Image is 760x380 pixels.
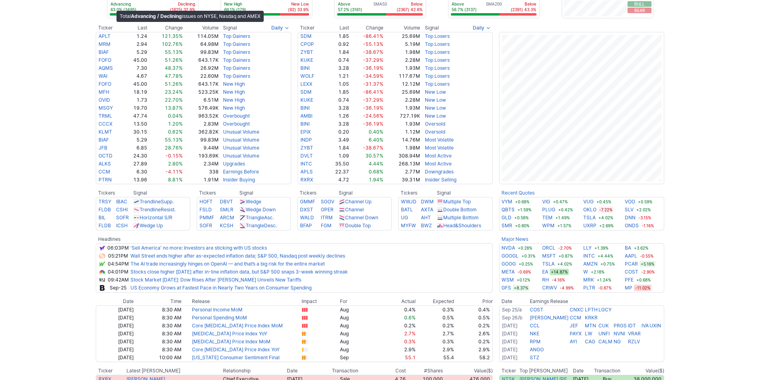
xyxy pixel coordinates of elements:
a: EA [542,268,548,276]
th: Volume [384,24,420,32]
span: Signal [223,25,237,31]
span: 47.78% [165,73,183,79]
a: Top Gainers [223,65,250,71]
a: IBAC [116,199,127,205]
a: Multiple Bottom [443,215,479,221]
a: Insider Buying [223,177,255,183]
a: KUKE [300,57,313,63]
a: [US_STATE] Consumer Sentiment Final [192,354,280,360]
a: UNFI [598,331,610,337]
a: Top Losers [425,81,450,87]
a: BIL [99,215,106,221]
p: Above [452,1,477,7]
span: 55.13% [165,49,183,55]
a: BIAF [99,49,109,55]
a: JFB [99,145,107,151]
a: AMZN [583,260,598,268]
a: Channel [345,207,364,213]
p: (2391) 43.3% [511,7,536,12]
a: LLY [583,244,592,252]
button: Bear [628,8,651,13]
a: Unusual Volume [223,129,259,135]
b: Advancing / Declining [131,13,182,19]
a: UG [401,215,408,221]
span: Daily [473,24,484,32]
a: Most Volatile [425,137,454,143]
a: ZYBT [300,145,313,151]
td: 4.67 [124,72,148,80]
a: OPER [321,207,334,213]
span: Daily [271,24,283,32]
a: AQMS [99,65,113,71]
a: PLUG [542,206,555,214]
td: 1.84 [326,48,349,56]
a: Core [MEDICAL_DATA] Price Index MoM [192,323,283,329]
td: 1.93M [384,64,420,72]
a: AAPL [625,252,637,260]
a: New High [223,97,245,103]
a: EPIX [300,129,311,135]
a: BATL [401,207,413,213]
a: WSM [501,276,514,284]
td: 0.74 [326,56,349,64]
span: -34.59% [363,73,383,79]
a: MTN [585,323,596,329]
b: Recent Quotes [501,190,535,196]
a: TrendlineSupp. [140,199,174,205]
a: Channel Up [345,199,371,205]
p: 56.7% (3137) [452,7,477,12]
span: 121.35% [162,33,183,39]
a: FLDB [99,207,111,213]
a: Core [MEDICAL_DATA] Price Index YoY [192,347,280,352]
a: PRGS [614,323,627,329]
a: Top Losers [425,65,450,71]
th: Ticker [96,24,124,32]
a: AXTA [421,207,433,213]
a: STZ [530,354,539,360]
a: FOFO [99,81,111,87]
td: 22.60M [183,72,219,80]
a: US Economy Grows at Fastest Pace in Nearly Two Years on Consumer Spending [130,285,312,291]
a: TrendlineResist. [140,207,176,213]
a: GMMF [300,199,315,205]
a: BWZ [421,222,432,228]
a: Wedge [246,199,261,205]
a: LGCY [598,307,612,313]
a: PLTR [583,284,595,292]
a: AYI [570,339,577,345]
a: TriangleDesc. [246,222,277,228]
a: Most Active [425,161,452,167]
div: SMA200 [451,1,537,13]
a: BINI [300,65,310,71]
a: PTRN [99,177,112,183]
a: MSGY [99,105,113,111]
a: SDM [300,89,312,95]
a: Stock Market [DATE]: Dow Rises After [PERSON_NAME] Unveils New Tariffs [130,277,301,283]
a: TSLA [583,214,596,222]
span: 48.37% [165,65,183,71]
a: BINI [300,121,310,127]
a: Top Gainers [223,57,250,63]
a: VUG [583,198,594,206]
a: OCTD [99,153,113,159]
span: -38.67% [363,49,383,55]
a: TSLA [542,260,555,268]
a: Personal Income MoM [192,307,243,313]
p: (1825) 32.9% [170,7,195,12]
a: UXRP [583,222,596,230]
a: Wall Street ends higher after as-expected inflation data; S&P 500, Nasdaq post weekly declines [130,253,345,259]
a: New Low [425,113,446,119]
a: PCAR [625,260,638,268]
a: VYM [501,198,512,206]
a: MP [625,284,632,292]
a: Horizontal S/R [140,215,172,221]
a: Unusual Volume [223,145,259,151]
a: CNXC [570,307,584,313]
a: AHT [421,215,431,221]
th: Volume [183,24,219,32]
a: ARCM [220,215,234,221]
a: RZLV [628,339,640,345]
a: Major News [501,236,528,242]
a: DVLT [300,153,313,159]
a: APLS [300,169,313,175]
